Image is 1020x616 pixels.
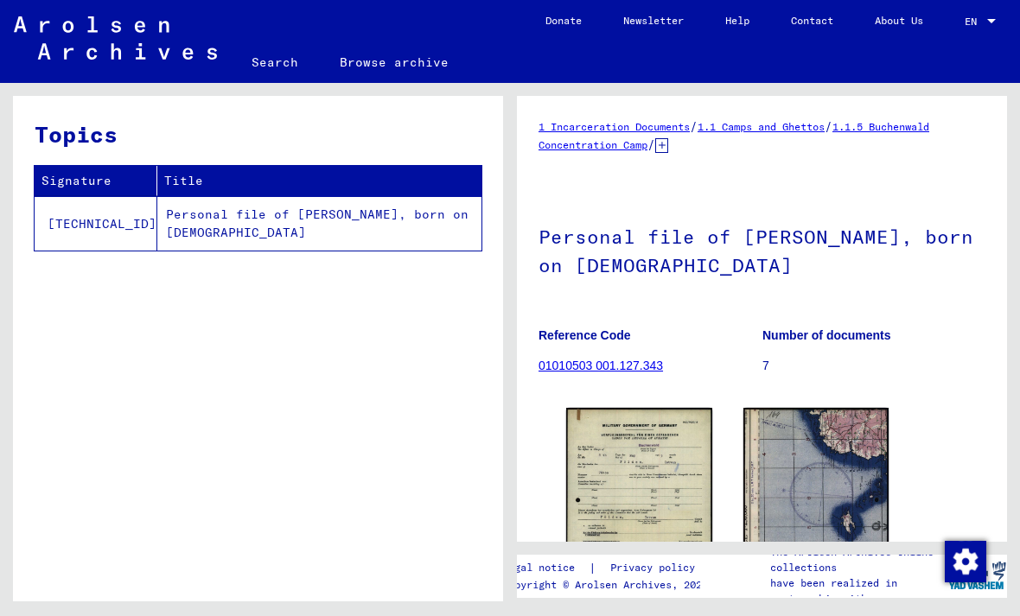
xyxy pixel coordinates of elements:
[35,166,157,196] th: Signature
[698,120,825,133] a: 1.1 Camps and Ghettos
[231,41,319,83] a: Search
[539,328,631,342] b: Reference Code
[945,541,986,582] img: Change consent
[647,137,655,152] span: /
[539,197,985,302] h1: Personal file of [PERSON_NAME], born on [DEMOGRAPHIC_DATA]
[502,559,716,577] div: |
[825,118,832,134] span: /
[770,544,946,575] p: The Arolsen Archives online collections
[502,577,716,593] p: Copyright © Arolsen Archives, 2021
[762,357,985,375] p: 7
[35,117,481,151] h3: Topics
[596,559,716,577] a: Privacy policy
[157,166,481,196] th: Title
[319,41,469,83] a: Browse archive
[965,16,984,28] span: EN
[35,196,157,251] td: [TECHNICAL_ID]
[502,559,589,577] a: Legal notice
[539,359,663,372] a: 01010503 001.127.343
[743,408,889,584] img: 002.jpg
[14,16,217,60] img: Arolsen_neg.svg
[770,575,946,606] p: have been realized in partnership with
[566,408,712,584] img: 001.jpg
[690,118,698,134] span: /
[539,120,690,133] a: 1 Incarceration Documents
[157,196,481,251] td: Personal file of [PERSON_NAME], born on [DEMOGRAPHIC_DATA]
[762,328,891,342] b: Number of documents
